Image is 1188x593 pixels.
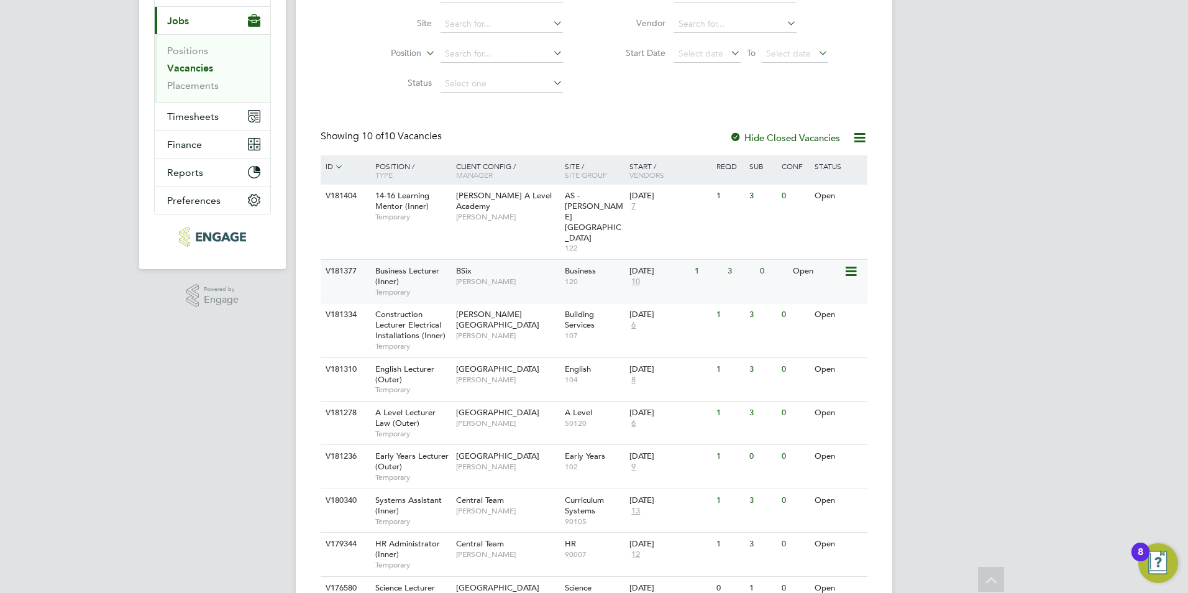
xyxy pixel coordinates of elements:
span: [GEOGRAPHIC_DATA] [456,364,539,374]
div: Open [811,303,866,326]
div: Sub [746,155,779,177]
span: Central Team [456,538,504,549]
div: [DATE] [629,495,710,506]
span: 104 [565,375,624,385]
span: [PERSON_NAME] [456,549,559,559]
div: Status [811,155,866,177]
div: 1 [713,489,746,512]
div: Position / [366,155,453,185]
span: 12 [629,549,642,560]
span: Temporary [375,472,450,482]
span: [GEOGRAPHIC_DATA] [456,407,539,418]
div: 3 [746,533,779,556]
div: V181404 [322,185,366,208]
span: 6 [629,418,637,429]
div: 1 [713,445,746,468]
input: Search for... [441,16,563,33]
span: Timesheets [167,111,219,122]
div: Site / [562,155,627,185]
a: Powered byEngage [186,284,239,308]
div: Open [811,402,866,425]
span: BSix [456,265,472,276]
div: [DATE] [629,266,688,277]
span: Business [565,265,596,276]
div: Open [811,533,866,556]
div: 8 [1138,552,1143,568]
label: Site [360,17,432,29]
div: 0 [779,402,811,425]
span: [PERSON_NAME] [456,375,559,385]
div: Reqd [713,155,746,177]
div: 0 [779,185,811,208]
div: V179344 [322,533,366,556]
span: Temporary [375,385,450,395]
span: Temporary [375,341,450,351]
span: To [743,45,759,61]
div: 3 [746,489,779,512]
span: Early Years [565,451,605,461]
span: Site Group [565,170,607,180]
span: Temporary [375,517,450,526]
span: Type [375,170,393,180]
div: Showing [321,130,444,143]
span: Construction Lecturer Electrical Installations (Inner) [375,309,445,341]
input: Select one [441,75,563,93]
span: Preferences [167,195,221,206]
span: Temporary [375,287,450,297]
button: Reports [155,159,270,186]
span: [PERSON_NAME][GEOGRAPHIC_DATA] [456,309,539,330]
label: Position [350,47,421,60]
div: 0 [757,260,789,283]
div: V181310 [322,358,366,381]
span: Systems Assistant (Inner) [375,495,442,516]
span: [PERSON_NAME] A Level Academy [456,190,552,211]
span: 120 [565,277,624,287]
label: Vendor [594,17,665,29]
div: [DATE] [629,191,710,201]
span: 6 [629,320,637,331]
div: 3 [746,402,779,425]
span: 107 [565,331,624,341]
div: 0 [779,358,811,381]
span: [PERSON_NAME] [456,418,559,428]
span: English Lecturer (Outer) [375,364,434,385]
span: Temporary [375,560,450,570]
div: 0 [746,445,779,468]
a: Placements [167,80,219,91]
span: 102 [565,462,624,472]
span: AS - [PERSON_NAME][GEOGRAPHIC_DATA] [565,190,623,243]
a: Positions [167,45,208,57]
span: Curriculum Systems [565,495,604,516]
span: A Level Lecturer Law (Outer) [375,407,436,428]
span: 8 [629,375,637,385]
span: 9 [629,462,637,472]
span: [PERSON_NAME] [456,212,559,222]
div: 1 [713,185,746,208]
div: Open [811,445,866,468]
span: Powered by [204,284,239,295]
span: A Level [565,407,592,418]
span: 90105 [565,517,624,526]
div: 1 [692,260,724,283]
span: Science [565,582,592,593]
button: Preferences [155,186,270,214]
span: HR Administrator (Inner) [375,538,440,559]
label: Start Date [594,47,665,58]
div: [DATE] [629,451,710,462]
span: 13 [629,506,642,517]
div: 0 [779,489,811,512]
div: [DATE] [629,364,710,375]
span: 50120 [565,418,624,428]
div: V181278 [322,402,366,425]
span: Temporary [375,429,450,439]
div: 0 [779,445,811,468]
div: [DATE] [629,539,710,549]
div: 1 [713,402,746,425]
div: 3 [746,185,779,208]
span: 7 [629,201,637,212]
div: V180340 [322,489,366,512]
div: V181377 [322,260,366,283]
span: Vendors [629,170,664,180]
span: [PERSON_NAME] [456,462,559,472]
span: English [565,364,591,374]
